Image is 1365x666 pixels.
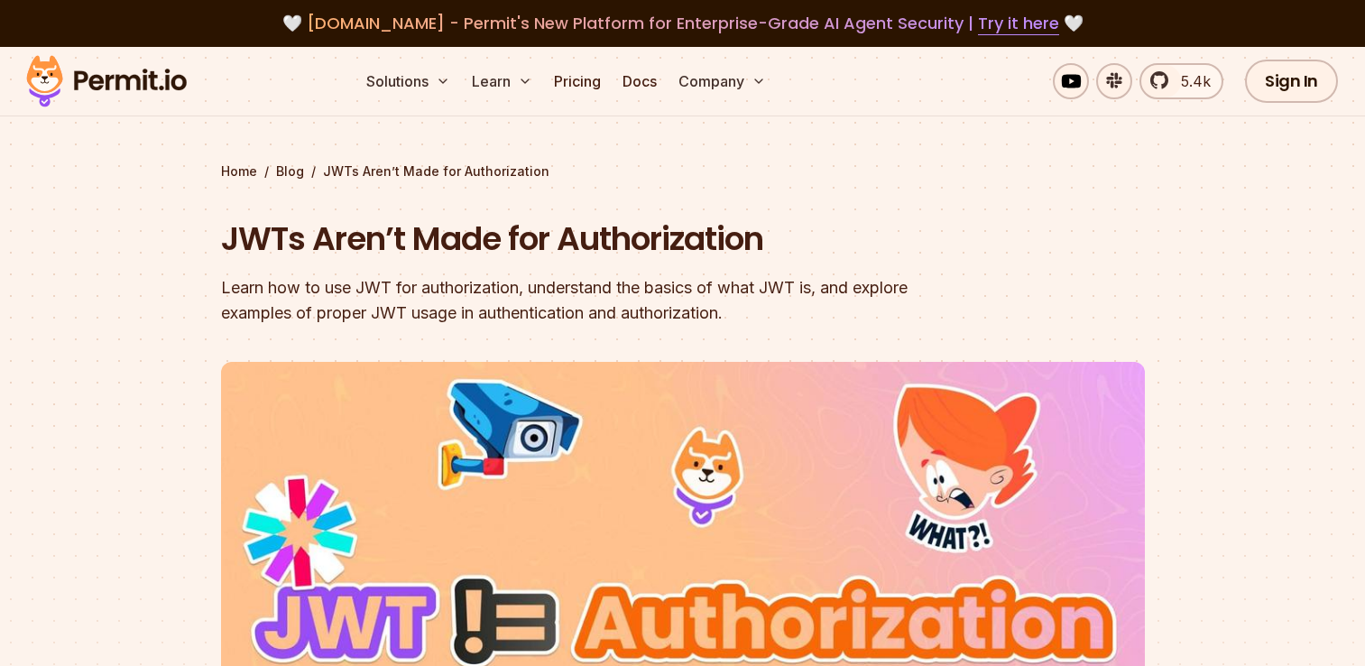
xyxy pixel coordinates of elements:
[221,217,914,262] h1: JWTs Aren’t Made for Authorization
[276,162,304,180] a: Blog
[18,51,195,112] img: Permit logo
[307,12,1059,34] span: [DOMAIN_NAME] - Permit's New Platform for Enterprise-Grade AI Agent Security |
[465,63,540,99] button: Learn
[1245,60,1338,103] a: Sign In
[671,63,773,99] button: Company
[1170,70,1211,92] span: 5.4k
[978,12,1059,35] a: Try it here
[43,11,1322,36] div: 🤍 🤍
[221,275,914,326] div: Learn how to use JWT for authorization, understand the basics of what JWT is, and explore example...
[221,162,257,180] a: Home
[547,63,608,99] a: Pricing
[359,63,457,99] button: Solutions
[1139,63,1223,99] a: 5.4k
[615,63,664,99] a: Docs
[221,162,1145,180] div: / /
